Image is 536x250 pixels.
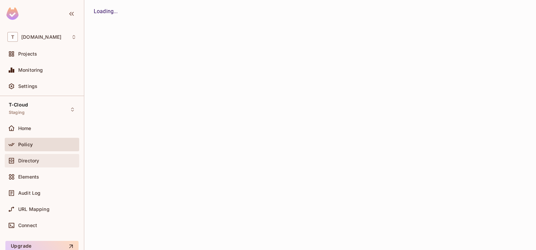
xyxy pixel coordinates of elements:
span: Monitoring [18,67,43,73]
span: Projects [18,51,37,57]
span: Connect [18,223,37,228]
img: SReyMgAAAABJRU5ErkJggg== [6,7,19,20]
span: Audit Log [18,190,40,196]
div: Loading... [94,7,527,15]
span: Settings [18,84,37,89]
span: T-Cloud [9,102,28,107]
span: URL Mapping [18,207,50,212]
span: Elements [18,174,39,180]
span: Directory [18,158,39,163]
span: Workspace: t-mobile.com [21,34,61,40]
span: T [7,32,18,42]
span: Staging [9,110,25,115]
span: Home [18,126,31,131]
span: Policy [18,142,33,147]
